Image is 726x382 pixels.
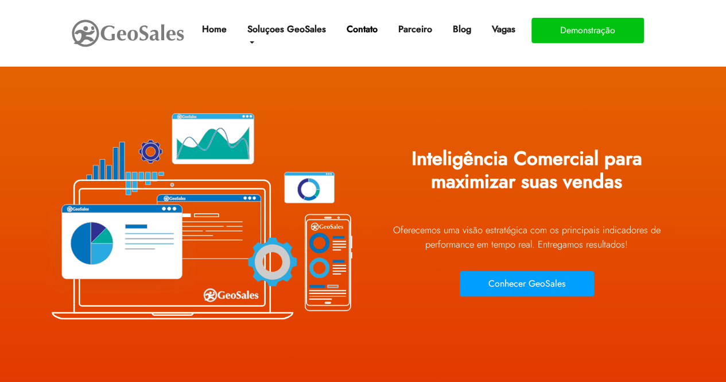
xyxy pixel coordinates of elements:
[448,18,476,41] a: Blog
[242,18,330,55] a: Soluçoes GeoSales
[45,86,355,345] img: Plataforma GeoSales
[342,18,382,41] a: Contato
[71,17,185,49] img: GeoSales
[197,18,231,41] a: Home
[460,271,594,296] button: Conhecer GeoSales
[531,18,644,43] button: Demonstração
[487,18,520,41] a: Vagas
[394,18,437,41] a: Parceiro
[372,139,682,210] h1: Inteligência Comercial para maximizar suas vendas
[372,223,682,252] p: Oferecemos uma visão estratégica com os principais indicadores de performance em tempo real. Ent...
